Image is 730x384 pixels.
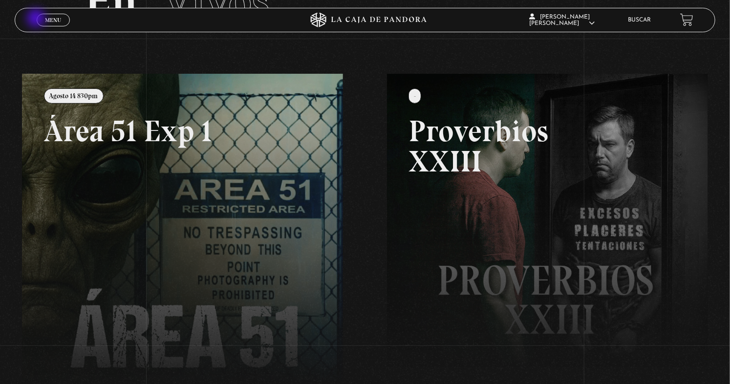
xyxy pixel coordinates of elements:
[45,17,61,23] span: Menu
[42,25,64,32] span: Cerrar
[628,17,651,23] a: Buscar
[530,14,595,26] span: [PERSON_NAME] [PERSON_NAME]
[680,13,693,26] a: View your shopping cart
